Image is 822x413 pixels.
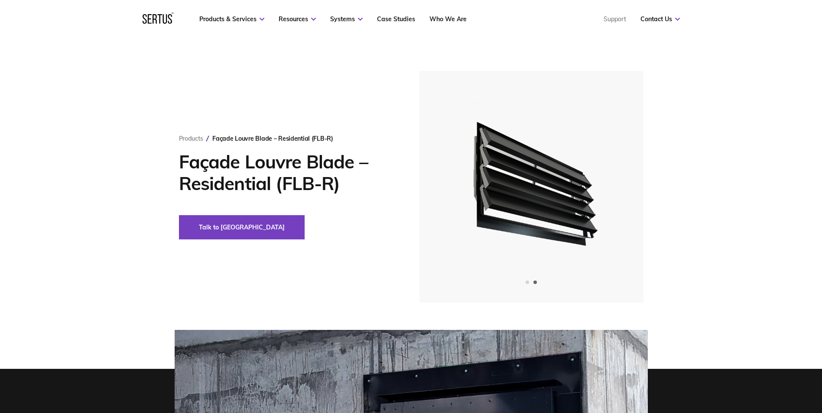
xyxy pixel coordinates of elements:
a: Contact Us [640,15,680,23]
a: Products [179,135,203,142]
a: Systems [330,15,363,23]
iframe: Chat Widget [779,371,822,413]
button: Talk to [GEOGRAPHIC_DATA] [179,215,305,239]
span: Go to slide 1 [526,281,529,284]
a: Support [604,15,626,23]
a: Resources [279,15,316,23]
a: Products & Services [199,15,264,23]
a: Case Studies [377,15,415,23]
h1: Façade Louvre Blade – Residential (FLB-R) [179,151,393,194]
a: Who We Are [429,15,467,23]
